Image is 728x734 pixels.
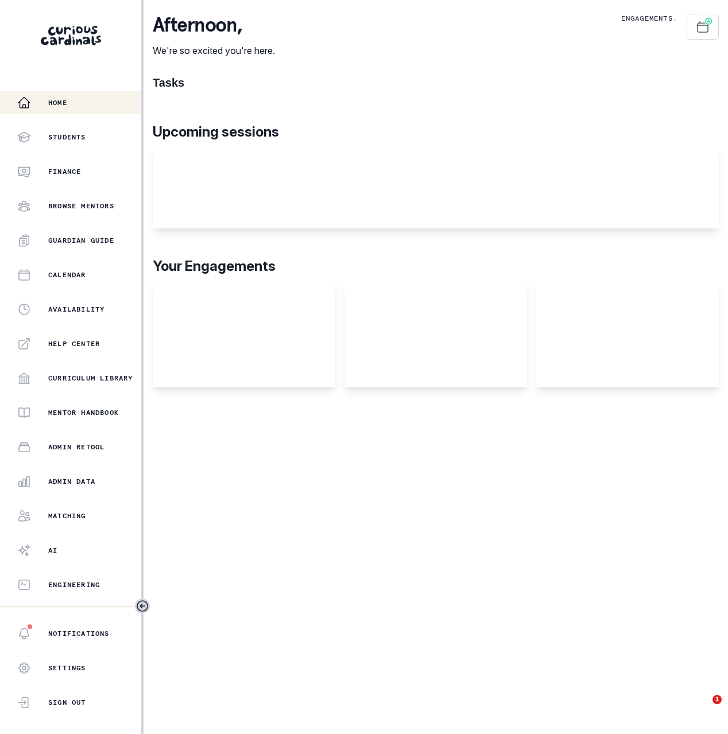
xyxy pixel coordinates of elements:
button: Toggle sidebar [135,599,150,613]
p: Browse Mentors [48,201,114,211]
p: Settings [48,663,86,673]
img: Curious Cardinals Logo [41,26,101,45]
span: 1 [712,695,722,704]
button: Schedule Sessions [687,14,719,40]
p: Guardian Guide [48,236,114,245]
p: Admin Retool [48,442,104,452]
p: Engagements: [621,14,677,23]
p: Your Engagements [153,256,719,277]
p: We're so excited you're here. [153,44,275,57]
p: AI [48,546,57,555]
p: Notifications [48,629,110,638]
p: Curriculum Library [48,374,133,383]
p: afternoon , [153,14,275,37]
p: Finance [48,167,81,176]
iframe: Intercom live chat [689,695,717,723]
p: Sign Out [48,698,86,707]
p: Help Center [48,339,100,348]
p: Engineering [48,580,100,589]
p: Upcoming sessions [153,122,719,142]
p: Calendar [48,270,86,279]
p: Students [48,133,86,142]
h1: Tasks [153,76,719,90]
p: Admin Data [48,477,95,486]
p: Mentor Handbook [48,408,119,417]
p: Availability [48,305,104,314]
p: Home [48,98,67,107]
p: Matching [48,511,86,521]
